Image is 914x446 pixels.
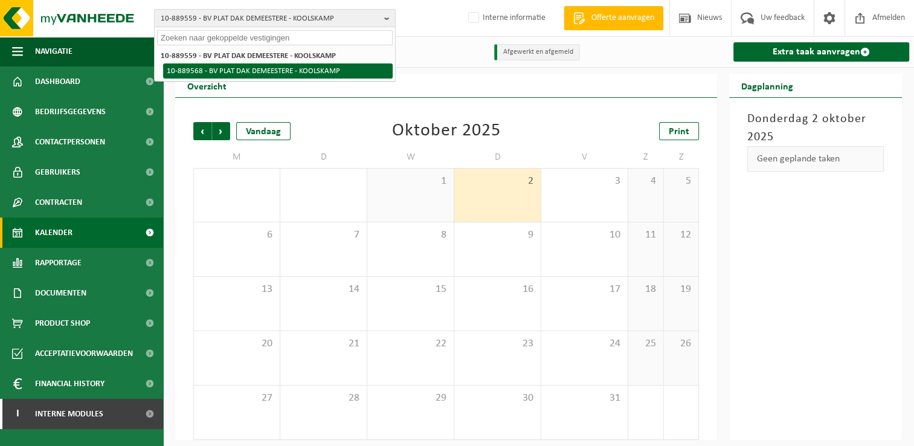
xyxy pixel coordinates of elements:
[494,44,580,60] li: Afgewerkt en afgemeld
[392,122,501,140] div: Oktober 2025
[664,146,700,168] td: Z
[669,127,689,137] span: Print
[634,337,657,351] span: 25
[35,97,106,127] span: Bedrijfsgegevens
[634,283,657,296] span: 18
[200,228,274,242] span: 6
[161,52,336,60] strong: 10-889559 - BV PLAT DAK DEMEESTERE - KOOLSKAMP
[193,146,280,168] td: M
[193,122,211,140] span: Vorige
[460,228,535,242] span: 9
[35,187,82,218] span: Contracten
[35,399,103,429] span: Interne modules
[367,146,454,168] td: W
[634,228,657,242] span: 11
[373,337,448,351] span: 22
[286,228,361,242] span: 7
[373,392,448,405] span: 29
[175,74,239,97] h2: Overzicht
[547,228,622,242] span: 10
[373,228,448,242] span: 8
[163,63,393,79] li: 10-889568 - BV PLAT DAK DEMEESTERE - KOOLSKAMP
[35,248,82,278] span: Rapportage
[670,175,693,188] span: 5
[454,146,541,168] td: D
[733,42,909,62] a: Extra taak aanvragen
[729,74,805,97] h2: Dagplanning
[373,175,448,188] span: 1
[35,278,86,308] span: Documenten
[35,66,80,97] span: Dashboard
[236,122,291,140] div: Vandaag
[747,110,884,146] h3: Donderdag 2 oktober 2025
[154,9,396,27] button: 10-889559 - BV PLAT DAK DEMEESTERE - KOOLSKAMP
[35,157,80,187] span: Gebruikers
[670,337,693,351] span: 26
[547,392,622,405] span: 31
[373,283,448,296] span: 15
[35,218,72,248] span: Kalender
[280,146,367,168] td: D
[460,283,535,296] span: 16
[564,6,663,30] a: Offerte aanvragen
[286,283,361,296] span: 14
[634,175,657,188] span: 4
[547,175,622,188] span: 3
[12,399,23,429] span: I
[547,283,622,296] span: 17
[466,9,546,27] label: Interne informatie
[541,146,628,168] td: V
[547,337,622,351] span: 24
[35,308,90,338] span: Product Shop
[157,30,393,45] input: Zoeken naar gekoppelde vestigingen
[35,338,133,369] span: Acceptatievoorwaarden
[35,127,105,157] span: Contactpersonen
[628,146,664,168] td: Z
[670,283,693,296] span: 19
[286,392,361,405] span: 28
[35,369,105,399] span: Financial History
[747,146,884,172] div: Geen geplande taken
[460,337,535,351] span: 23
[161,10,379,28] span: 10-889559 - BV PLAT DAK DEMEESTERE - KOOLSKAMP
[588,12,657,24] span: Offerte aanvragen
[200,337,274,351] span: 20
[35,36,72,66] span: Navigatie
[460,175,535,188] span: 2
[212,122,230,140] span: Volgende
[200,283,274,296] span: 13
[670,228,693,242] span: 12
[659,122,699,140] a: Print
[200,392,274,405] span: 27
[460,392,535,405] span: 30
[286,337,361,351] span: 21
